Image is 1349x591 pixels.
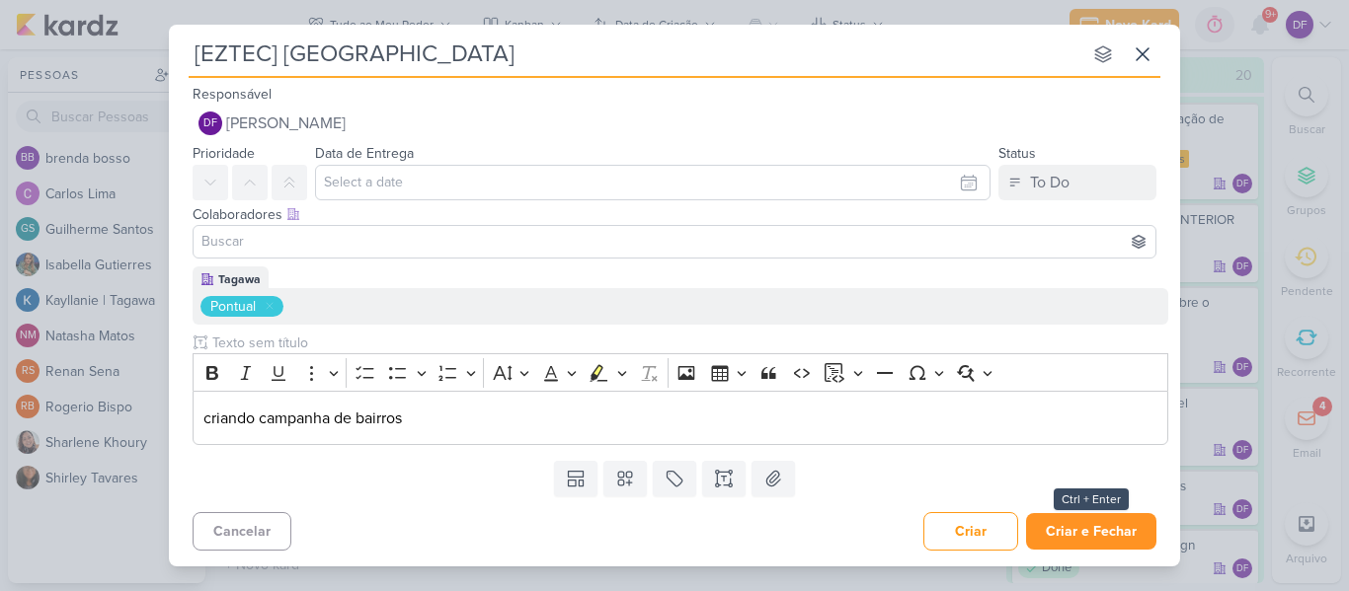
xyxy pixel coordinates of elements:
input: Buscar [198,230,1151,254]
button: Criar e Fechar [1026,513,1156,550]
div: Pontual [210,296,256,317]
p: criando campanha de bairros [203,406,1158,430]
div: Colaboradores [193,204,1156,225]
button: DF [PERSON_NAME] [193,106,1156,141]
div: Editor toolbar [193,353,1168,392]
div: Tagawa [218,270,261,288]
input: Texto sem título [208,332,1168,353]
label: Data de Entrega [315,145,414,162]
button: To Do [998,165,1156,200]
div: Ctrl + Enter [1054,488,1129,510]
input: Select a date [315,165,991,200]
label: Status [998,145,1036,162]
span: [PERSON_NAME] [226,111,346,135]
button: Criar [923,512,1018,551]
input: Kard Sem Título [189,37,1081,72]
div: To Do [1030,171,1070,194]
div: Editor editing area: main [193,391,1168,445]
button: Cancelar [193,512,291,551]
label: Prioridade [193,145,255,162]
label: Responsável [193,86,272,103]
p: DF [203,118,217,129]
div: Diego Freitas [198,111,222,135]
